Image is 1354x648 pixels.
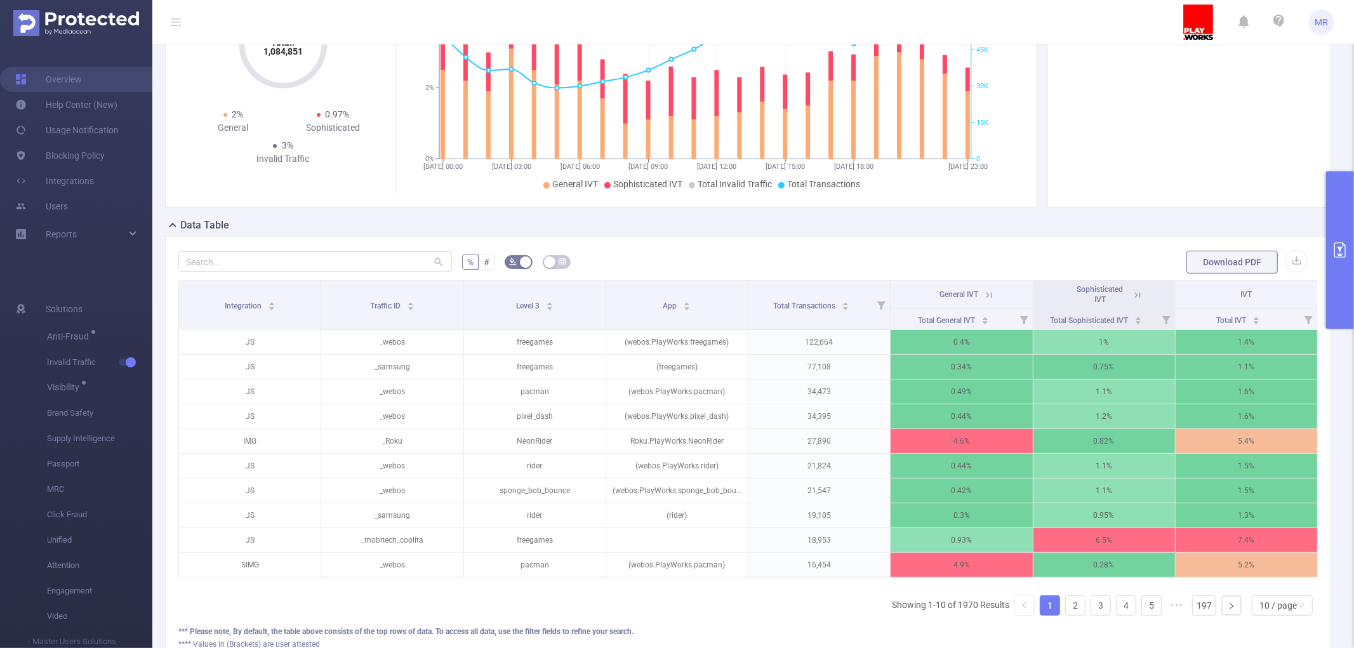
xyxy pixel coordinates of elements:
[179,503,321,527] p: JS
[321,553,463,577] p: _webos
[1157,309,1175,329] i: Filter menu
[891,330,1032,354] p: 0.4%
[773,301,837,310] span: Total Transactions
[891,404,1032,428] p: 0.44%
[15,117,119,143] a: Usage Notification
[891,528,1032,552] p: 0.93%
[1015,309,1033,329] i: Filter menu
[546,300,553,304] i: icon: caret-up
[516,301,541,310] span: Level 3
[321,528,463,552] p: _mobitech_coolita
[1033,528,1175,552] p: 6.5%
[407,300,414,304] i: icon: caret-up
[606,404,748,428] p: (webos.PlayWorks.pixel_dash)
[1033,380,1175,404] p: 1.1%
[321,380,463,404] p: _webos
[225,301,263,310] span: Integration
[918,316,977,325] span: Total General IVT
[1065,595,1085,616] li: 2
[1298,602,1305,611] i: icon: down
[179,553,321,577] p: SIMG
[891,553,1032,577] p: 4.9%
[15,67,82,92] a: Overview
[1176,454,1317,478] p: 1.5%
[842,300,849,304] i: icon: caret-up
[1176,380,1317,404] p: 1.6%
[15,92,117,117] a: Help Center (New)
[1077,285,1124,304] span: Sophisticated IVT
[47,604,152,629] span: Video
[268,305,275,309] i: icon: caret-down
[1193,596,1216,615] a: 197
[748,404,890,428] p: 34,395
[891,355,1032,379] p: 0.34%
[321,355,463,379] p: _samsung
[981,315,989,322] div: Sort
[606,330,748,354] p: (webos.PlayWorks.freegames)
[183,121,283,135] div: General
[283,121,383,135] div: Sophisticated
[46,296,83,322] span: Solutions
[748,479,890,503] p: 21,547
[872,281,890,329] i: Filter menu
[1176,528,1317,552] p: 7.4%
[1253,315,1260,319] i: icon: caret-up
[1176,330,1317,354] p: 1.4%
[748,429,890,453] p: 27,890
[766,162,805,171] tspan: [DATE] 15:00
[509,258,517,265] i: icon: bg-colors
[606,380,748,404] p: (webos.PlayWorks.pacman)
[1228,602,1235,610] i: icon: right
[1091,595,1111,616] li: 3
[683,300,691,308] div: Sort
[1141,595,1162,616] li: 5
[464,355,606,379] p: freegames
[561,162,600,171] tspan: [DATE] 06:00
[46,222,77,247] a: Reports
[13,10,139,36] img: Protected Media
[1135,315,1142,319] i: icon: caret-up
[948,162,988,171] tspan: [DATE] 23:00
[232,109,244,119] span: 2%
[464,479,606,503] p: sponge_bob_bounce
[748,503,890,527] p: 19,105
[1033,404,1175,428] p: 1.2%
[321,330,463,354] p: _webos
[321,404,463,428] p: _webos
[613,179,682,189] span: Sophisticated IVT
[748,380,890,404] p: 34,473
[629,162,668,171] tspan: [DATE] 09:00
[606,503,748,527] p: (rider)
[321,454,463,478] p: _webos
[1117,596,1136,615] a: 4
[179,404,321,428] p: JS
[178,626,1318,637] div: *** Please note, By default, the table above consists of the top rows of data. To access all data...
[1216,316,1248,325] span: Total IVT
[663,301,679,310] span: App
[47,400,152,426] span: Brand Safety
[178,251,452,272] input: Search...
[1240,290,1252,299] span: IVT
[891,454,1032,478] p: 0.44%
[179,355,321,379] p: JS
[464,380,606,404] p: pacman
[464,454,606,478] p: rider
[1176,503,1317,527] p: 1.3%
[697,162,736,171] tspan: [DATE] 12:00
[15,168,94,194] a: Integrations
[1167,595,1187,616] span: •••
[834,162,873,171] tspan: [DATE] 18:00
[684,305,691,309] i: icon: caret-down
[370,301,402,310] span: Traffic ID
[1221,595,1242,616] li: Next Page
[1050,316,1130,325] span: Total Sophisticated IVT
[179,528,321,552] p: JS
[1033,553,1175,577] p: 0.28%
[47,527,152,553] span: Unified
[748,528,890,552] p: 18,953
[1192,595,1216,616] li: 197
[47,426,152,451] span: Supply Intelligence
[891,503,1032,527] p: 0.3%
[464,503,606,527] p: rider
[407,305,414,309] i: icon: caret-down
